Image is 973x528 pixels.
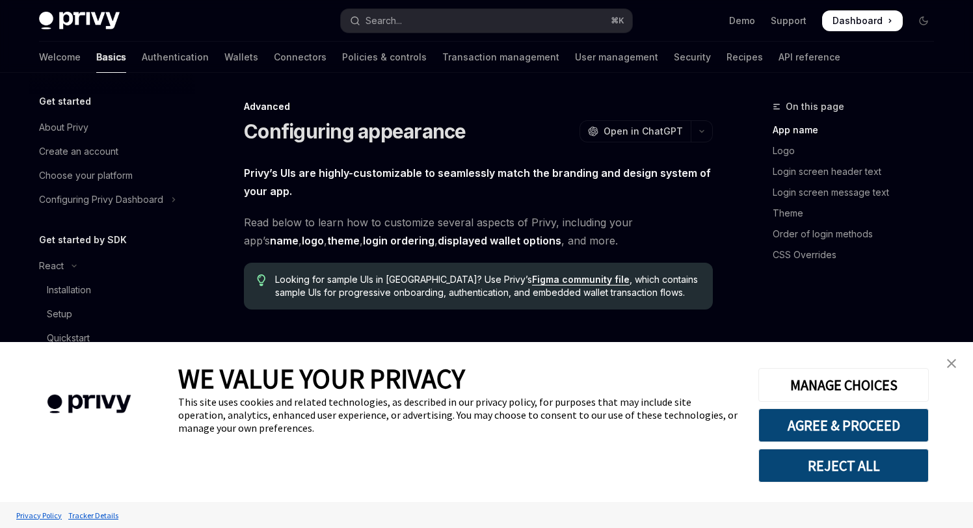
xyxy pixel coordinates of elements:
div: Setup [47,306,72,322]
strong: Privy’s UIs are highly-customizable to seamlessly match the branding and design system of your app. [244,166,711,198]
button: Toggle dark mode [913,10,934,31]
h1: Configuring appearance [244,120,466,143]
a: Login screen message text [773,182,944,203]
div: Choose your platform [39,168,133,183]
span: App name [244,341,318,362]
a: Installation [29,278,195,302]
a: Recipes [726,42,763,73]
a: Login screen header text [773,161,944,182]
span: Dashboard [833,14,883,27]
a: Security [674,42,711,73]
a: close banner [939,350,965,376]
a: App name [773,120,944,140]
a: Theme [773,203,944,224]
div: Advanced [244,100,713,113]
span: Looking for sample UIs in [GEOGRAPHIC_DATA]? Use Privy’s , which contains sample UIs for progress... [275,273,700,299]
a: Connectors [274,42,327,73]
a: Wallets [224,42,258,73]
a: API reference [779,42,840,73]
button: MANAGE CHOICES [758,368,929,402]
a: Figma community file [532,274,630,285]
span: On this page [786,99,844,114]
span: ⌘ K [611,16,624,26]
a: Tracker Details [65,504,122,527]
img: close banner [947,359,956,368]
button: Open search [341,9,632,33]
span: WE VALUE YOUR PRIVACY [178,362,465,395]
a: Basics [96,42,126,73]
div: Installation [47,282,91,298]
a: Logo [773,140,944,161]
div: Quickstart [47,330,90,346]
div: This site uses cookies and related technologies, as described in our privacy policy, for purposes... [178,395,739,434]
a: Welcome [39,42,81,73]
a: name [270,234,299,248]
div: React [39,258,64,274]
div: About Privy [39,120,88,135]
a: theme [327,234,360,248]
div: Search... [366,13,402,29]
a: Privacy Policy [13,504,65,527]
button: Toggle Configuring Privy Dashboard section [29,188,195,211]
span: Open in ChatGPT [604,125,683,138]
a: Order of login methods [773,224,944,244]
a: About Privy [29,116,195,139]
button: REJECT ALL [758,449,929,482]
span: Read below to learn how to customize several aspects of Privy, including your app’s , , , , , and... [244,213,713,250]
a: Support [771,14,806,27]
a: Setup [29,302,195,326]
h5: Get started by SDK [39,232,127,248]
a: Authentication [142,42,209,73]
img: company logo [20,376,159,432]
div: Configuring Privy Dashboard [39,192,163,207]
a: displayed wallet options [438,234,561,248]
button: AGREE & PROCEED [758,408,929,442]
a: login ordering [363,234,434,248]
h5: Get started [39,94,91,109]
div: Create an account [39,144,118,159]
a: CSS Overrides [773,244,944,265]
a: User management [575,42,658,73]
a: Create an account [29,140,195,163]
a: Choose your platform [29,164,195,187]
img: dark logo [39,12,120,30]
a: Dashboard [822,10,903,31]
button: Open in ChatGPT [580,120,691,142]
button: Toggle React section [29,254,195,278]
a: Quickstart [29,326,195,350]
a: Transaction management [442,42,559,73]
a: logo [302,234,324,248]
a: Demo [729,14,755,27]
a: Policies & controls [342,42,427,73]
svg: Tip [257,274,266,286]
